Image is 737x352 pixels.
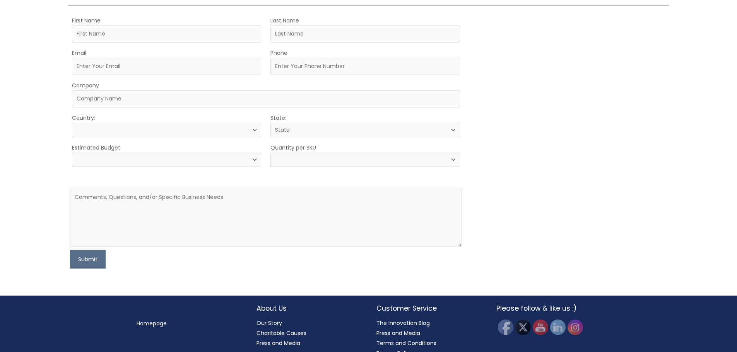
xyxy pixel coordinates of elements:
[270,15,299,26] label: Last Name
[496,303,601,313] h2: Please follow & like us :)
[376,339,436,347] a: Terms and Conditions
[137,318,241,328] nav: Menu
[256,329,306,337] a: Charitable Causes
[256,339,300,347] a: Press and Media
[256,318,361,348] nav: About Us
[376,329,420,337] a: Press and Media
[72,143,120,153] label: Estimated Budget
[270,26,460,43] input: Last Name
[376,303,481,313] h2: Customer Service
[72,58,261,75] input: Enter Your Email
[70,250,106,269] button: Submit
[256,303,361,313] h2: About Us
[72,48,86,58] label: Email
[376,319,430,327] a: The Innovation Blog
[270,113,286,123] label: State:
[270,143,316,153] label: Quantity per SKU
[72,90,460,107] input: Company Name
[498,320,513,335] img: Facebook
[72,26,261,43] input: First Name
[137,320,167,327] a: Homepage
[515,320,531,335] img: Twitter
[270,58,460,75] input: Enter Your Phone Number
[72,113,95,123] label: Country:
[256,319,282,327] a: Our Story
[270,48,287,58] label: Phone
[72,80,99,90] label: Company
[72,15,101,26] label: First Name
